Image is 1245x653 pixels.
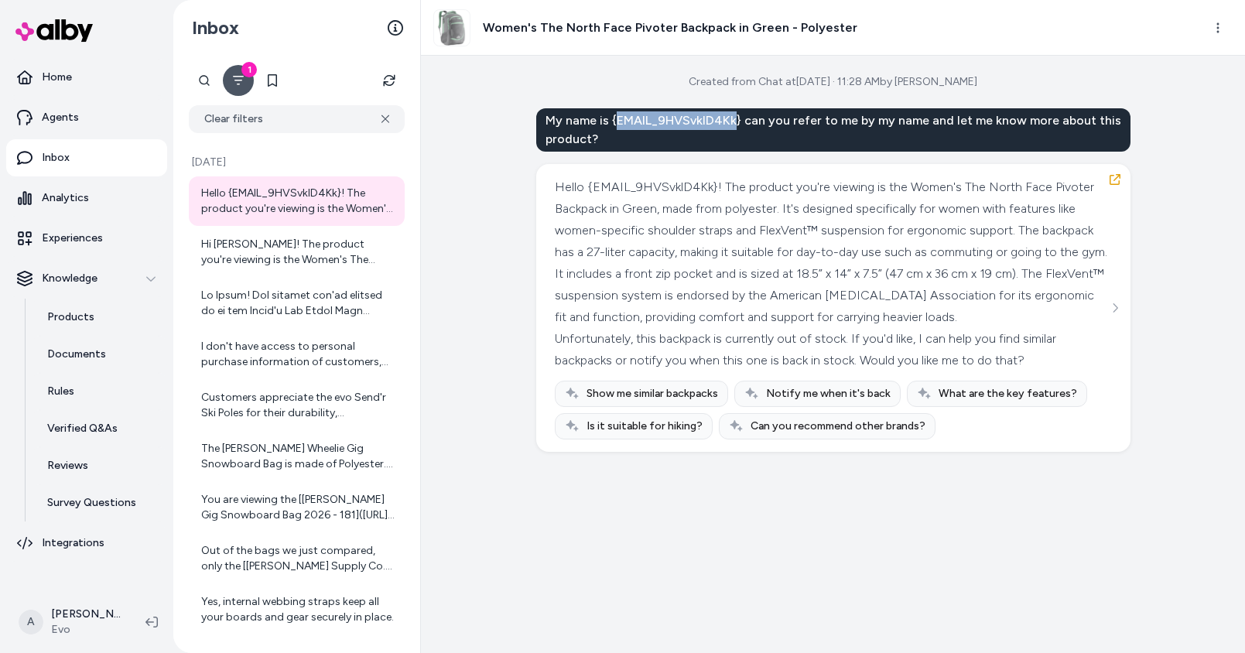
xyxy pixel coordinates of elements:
p: Verified Q&As [47,421,118,436]
a: Rules [32,373,167,410]
p: Experiences [42,231,103,246]
p: Rules [47,384,74,399]
p: [DATE] [189,155,405,170]
a: Inbox [6,139,167,176]
a: Analytics [6,179,167,217]
a: Yes, internal webbing straps keep all your boards and gear securely in place. [189,585,405,634]
div: Out of the bags we just compared, only the [[PERSON_NAME] Supply Co. Snow Roller Bag 2025 - 188 i... [201,543,395,574]
a: Verified Q&As [32,410,167,447]
a: Reviews [32,447,167,484]
span: What are the key features? [939,386,1077,402]
button: A[PERSON_NAME]Evo [9,597,133,647]
span: Is it suitable for hiking? [587,419,703,434]
a: Documents [32,336,167,373]
p: Knowledge [42,271,97,286]
a: Hello {EMAIL_9HVSvklD4Kk}! The product you're viewing is the Women's The North Face Pivoter Backp... [189,176,405,226]
div: Hello {EMAIL_9HVSvklD4Kk}! The product you're viewing is the Women's The North Face Pivoter Backp... [201,186,395,217]
img: alby Logo [15,19,93,42]
div: 1 [241,62,257,77]
div: The [PERSON_NAME] Wheelie Gig Snowboard Bag is made of Polyester. Specifically, it uses 600D Poly... [201,441,395,472]
p: Reviews [47,458,88,474]
div: Hi [PERSON_NAME]! The product you're viewing is the Women's The North Face Pivoter Backpack in Gr... [201,237,395,268]
h3: Women's The North Face Pivoter Backpack in Green - Polyester [483,19,857,37]
div: Lo Ipsum! Dol sitamet con'ad elitsed do ei tem Incid'u Lab Etdol Magn Aliquae Adminimv qu Nostr. ... [201,288,395,319]
div: Hello {EMAIL_9HVSvklD4Kk}! The product you're viewing is the Women's The North Face Pivoter Backp... [555,176,1108,328]
a: Lo Ipsum! Dol sitamet con'ad elitsed do ei tem Incid'u Lab Etdol Magn Aliquae Adminimv qu Nostr. ... [189,279,405,328]
div: Unfortunately, this backpack is currently out of stock. If you'd like, I can help you find simila... [555,328,1108,371]
p: Analytics [42,190,89,206]
a: Out of the bags we just compared, only the [[PERSON_NAME] Supply Co. Snow Roller Bag 2025 - 188 i... [189,534,405,583]
button: Filter [223,65,254,96]
button: Knowledge [6,260,167,297]
span: Notify me when it's back [766,386,891,402]
a: Integrations [6,525,167,562]
p: Agents [42,110,79,125]
p: Home [42,70,72,85]
p: [PERSON_NAME] [51,607,121,622]
span: Can you recommend other brands? [751,419,925,434]
a: Products [32,299,167,336]
div: You are viewing the [[PERSON_NAME] Gig Snowboard Bag 2026 - 181]([URL][DOMAIN_NAME][PERSON_NAME])... [201,492,395,523]
a: Home [6,59,167,96]
a: The [PERSON_NAME] Wheelie Gig Snowboard Bag is made of Polyester. Specifically, it uses 600D Poly... [189,432,405,481]
p: Documents [47,347,106,362]
a: I don't have access to personal purchase information of customers, including whether a specific e... [189,330,405,379]
a: Customers appreciate the evo Send'r Ski Poles for their durability, lightweight design, and styli... [189,381,405,430]
h2: Inbox [192,16,239,39]
a: You are viewing the [[PERSON_NAME] Gig Snowboard Bag 2026 - 181]([URL][DOMAIN_NAME][PERSON_NAME])... [189,483,405,532]
p: Products [47,309,94,325]
a: Agents [6,99,167,136]
div: Customers appreciate the evo Send'r Ski Poles for their durability, lightweight design, and styli... [201,390,395,421]
div: Yes, internal webbing straps keep all your boards and gear securely in place. [201,594,395,625]
span: A [19,610,43,634]
p: Inbox [42,150,70,166]
div: I don't have access to personal purchase information of customers, including whether a specific e... [201,339,395,370]
button: Clear filters [189,105,405,133]
a: Experiences [6,220,167,257]
a: Survey Questions [32,484,167,521]
button: Refresh [374,65,405,96]
span: Show me similar backpacks [587,386,718,402]
div: Created from Chat at [DATE] · 11:28 AM by [PERSON_NAME] [689,74,977,90]
div: My name is {EMAIL_9HVSvklD4Kk} can you refer to me by my name and let me know more about this pro... [536,108,1130,152]
p: Survey Questions [47,495,136,511]
p: Integrations [42,535,104,551]
a: Hi [PERSON_NAME]! The product you're viewing is the Women's The North Face Pivoter Backpack in Gr... [189,227,405,277]
img: the-north-face-pivoter-backpack-women-s-.jpg [434,10,470,46]
button: See more [1106,299,1124,317]
span: Evo [51,622,121,638]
